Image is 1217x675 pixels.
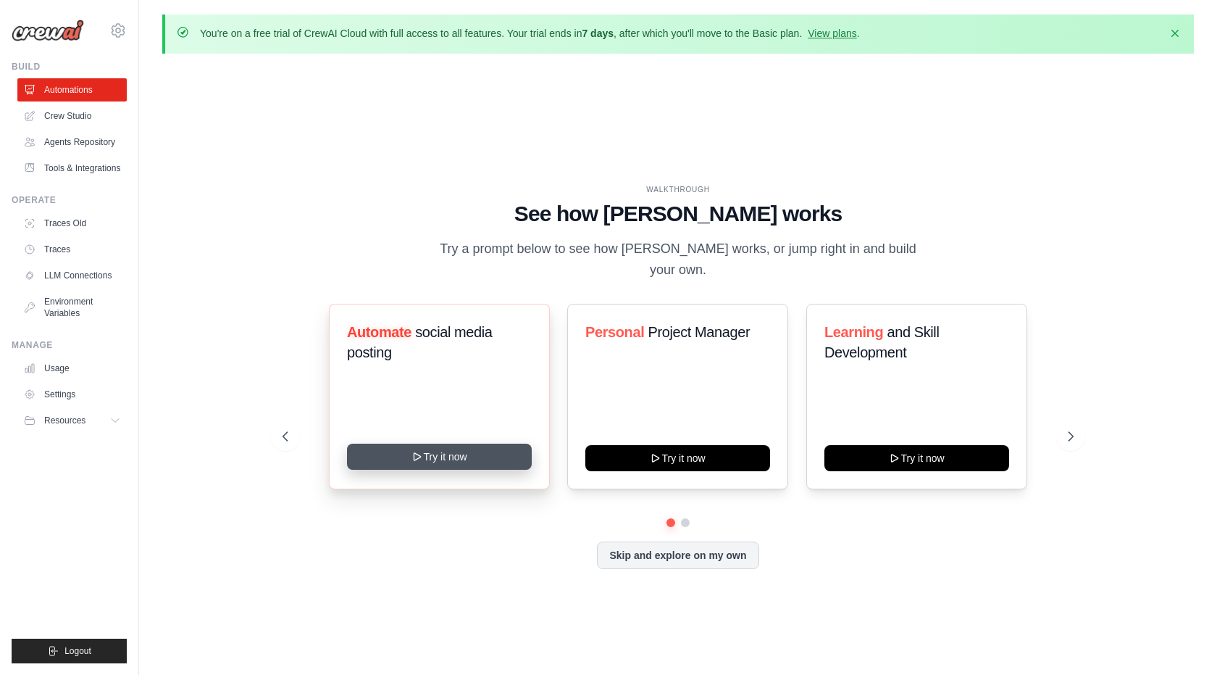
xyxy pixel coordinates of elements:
a: Settings [17,383,127,406]
a: Environment Variables [17,290,127,325]
strong: 7 days [582,28,614,39]
a: Usage [17,357,127,380]
div: Build [12,61,127,73]
a: LLM Connections [17,264,127,287]
a: Traces [17,238,127,261]
span: Project Manager [648,324,750,340]
h1: See how [PERSON_NAME] works [283,201,1073,227]
div: Operate [12,194,127,206]
span: Automate [347,324,411,340]
a: Traces Old [17,212,127,235]
a: View plans [808,28,856,39]
p: Try a prompt below to see how [PERSON_NAME] works, or jump right in and build your own. [435,239,921,281]
button: Skip and explore on my own [597,542,758,569]
a: Tools & Integrations [17,157,127,180]
span: Personal [585,324,644,340]
span: Logout [64,645,91,657]
button: Logout [12,639,127,663]
button: Try it now [824,445,1009,471]
span: Resources [44,415,85,426]
span: social media posting [347,324,493,360]
p: You're on a free trial of CrewAI Cloud with full access to all features. Your trial ends in , aft... [200,26,860,41]
button: Try it now [347,444,532,470]
img: Logo [12,20,84,41]
iframe: Chat Widget [1145,605,1217,675]
div: Manage [12,339,127,351]
div: 聊天小组件 [1145,605,1217,675]
a: Automations [17,78,127,102]
button: Try it now [585,445,770,471]
span: Learning [824,324,883,340]
a: Agents Repository [17,131,127,154]
button: Resources [17,409,127,432]
div: WALKTHROUGH [283,184,1073,195]
a: Crew Studio [17,104,127,128]
span: and Skill Development [824,324,939,360]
